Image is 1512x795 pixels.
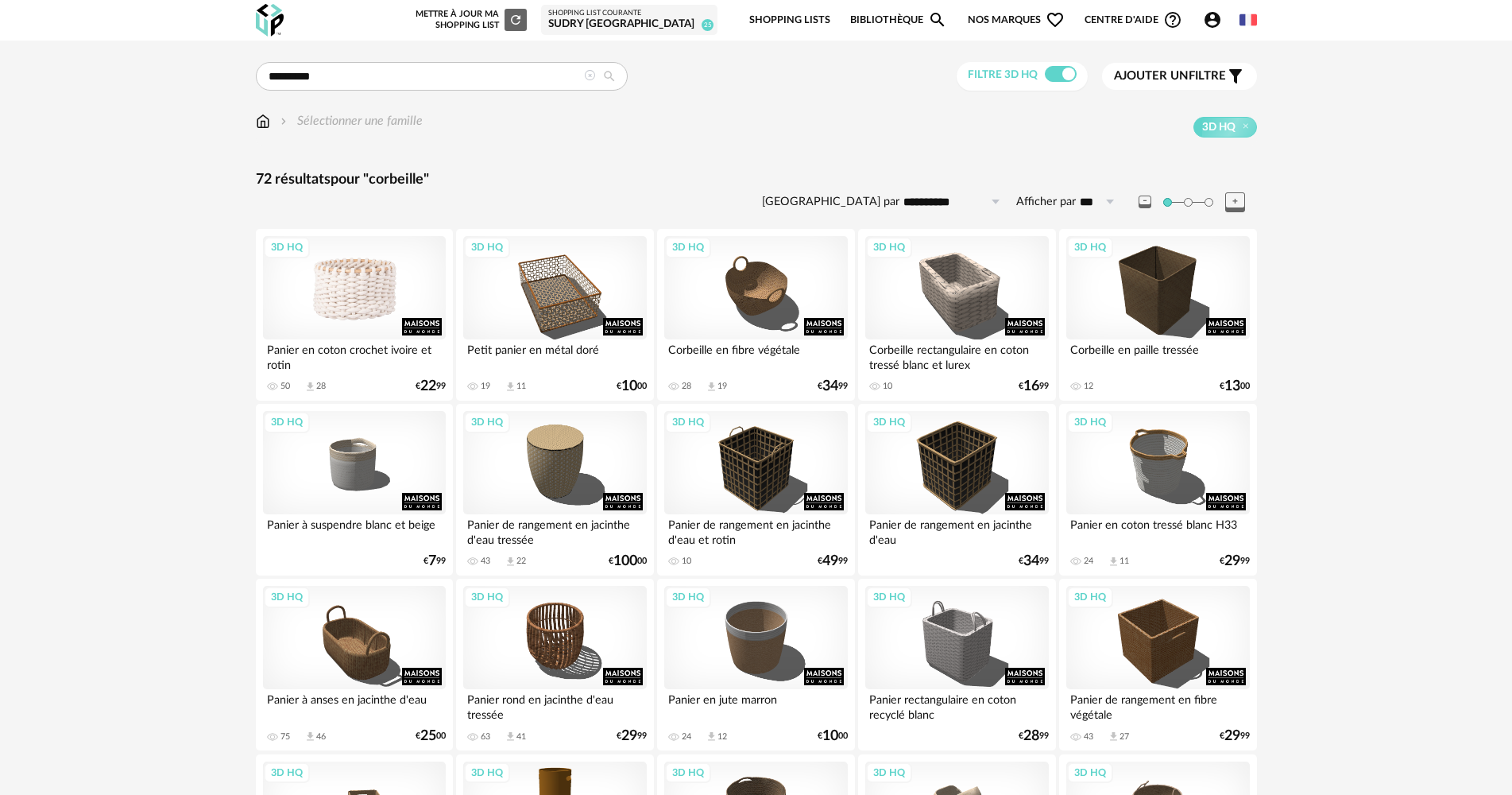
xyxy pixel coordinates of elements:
div: 50 [280,381,290,392]
div: 12 [1084,381,1093,392]
div: € 99 [1019,381,1049,392]
div: Panier rond en jacinthe d'eau tressée [463,689,646,721]
span: 34 [1023,556,1039,567]
span: Ajouter un [1114,70,1189,82]
a: 3D HQ Panier rond en jacinthe d'eau tressée 63 Download icon 41 €2999 [456,579,653,750]
div: 3D HQ [464,237,510,258]
div: 3D HQ [665,412,711,432]
span: Download icon [505,556,516,568]
div: 3D HQ [866,237,912,258]
div: Corbeille en fibre végétale [664,339,847,371]
div: SUDRY [GEOGRAPHIC_DATA] [548,17,710,32]
div: 10 [682,556,691,567]
span: 3D HQ [1202,120,1236,134]
div: Panier de rangement en fibre végétale [1066,689,1249,721]
a: Shopping List courante SUDRY [GEOGRAPHIC_DATA] 25 [548,9,710,32]
span: Download icon [1108,731,1119,743]
div: Shopping List courante [548,9,710,18]
div: Sélectionner une famille [277,112,423,130]
span: 100 [613,556,637,567]
div: 22 [516,556,526,567]
div: 11 [1119,556,1129,567]
div: 3D HQ [866,412,912,432]
a: 3D HQ Panier de rangement en jacinthe d'eau €3499 [858,404,1055,576]
span: Help Circle Outline icon [1163,10,1182,29]
div: Panier à suspendre blanc et beige [263,514,446,546]
a: 3D HQ Panier à suspendre blanc et beige €799 [256,404,453,576]
a: BibliothèqueMagnify icon [850,2,947,39]
div: Corbeille rectangulaire en coton tressé blanc et lurex [865,339,1048,371]
span: 13 [1224,381,1240,392]
a: 3D HQ Panier de rangement en jacinthe d'eau tressée 43 Download icon 22 €10000 [456,404,653,576]
div: 3D HQ [665,762,711,783]
span: 10 [822,731,838,742]
div: 3D HQ [1067,762,1113,783]
div: 12 [717,731,727,743]
div: 19 [717,381,727,392]
span: Account Circle icon [1203,10,1229,29]
label: Afficher par [1016,195,1076,210]
div: 41 [516,731,526,743]
div: 27 [1119,731,1129,743]
span: 16 [1023,381,1039,392]
div: 43 [481,556,490,567]
a: 3D HQ Panier rectangulaire en coton recyclé blanc €2899 [858,579,1055,750]
a: 3D HQ Petit panier en métal doré 19 Download icon 11 €1000 [456,229,653,401]
span: Centre d'aideHelp Circle Outline icon [1085,10,1182,29]
div: 3D HQ [1067,587,1113,607]
div: 3D HQ [665,237,711,258]
button: Ajouter unfiltre Filter icon [1102,63,1257,90]
span: 10 [621,381,637,392]
div: € 99 [1220,556,1250,567]
span: Download icon [706,731,717,743]
div: € 00 [1220,381,1250,392]
a: 3D HQ Panier en coton crochet ivoire et rotin 50 Download icon 28 €2299 [256,229,453,401]
span: Download icon [304,381,316,393]
div: Panier de rangement en jacinthe d'eau et rotin [664,514,847,546]
span: Magnify icon [928,10,947,29]
span: Account Circle icon [1203,10,1222,29]
span: filtre [1114,68,1226,84]
a: 3D HQ Corbeille en paille tressée 12 €1300 [1059,229,1256,401]
div: € 99 [1220,731,1250,742]
div: 3D HQ [464,762,510,783]
div: 75 [280,731,290,743]
div: 3D HQ [264,762,310,783]
span: 34 [822,381,838,392]
a: 3D HQ Panier à anses en jacinthe d'eau 75 Download icon 46 €2500 [256,579,453,750]
div: 3D HQ [866,762,912,783]
div: Panier rectangulaire en coton recyclé blanc [865,689,1048,721]
span: 29 [621,731,637,742]
span: Download icon [706,381,717,393]
a: 3D HQ Corbeille en fibre végétale 28 Download icon 19 €3499 [657,229,854,401]
span: 29 [1224,556,1240,567]
img: OXP [256,4,284,37]
div: 28 [316,381,326,392]
div: € 00 [416,731,446,742]
div: Panier en coton tressé blanc H33 [1066,514,1249,546]
div: 19 [481,381,490,392]
span: 7 [428,556,436,567]
div: Corbeille en paille tressée [1066,339,1249,371]
span: Nos marques [968,2,1065,39]
a: Shopping Lists [749,2,830,39]
div: 63 [481,731,490,743]
span: 29 [1224,731,1240,742]
div: € 99 [1019,731,1049,742]
span: 25 [702,19,713,31]
div: 11 [516,381,526,392]
span: 28 [1023,731,1039,742]
div: € 00 [617,381,647,392]
div: 43 [1084,731,1093,743]
div: 3D HQ [264,587,310,607]
div: Panier de rangement en jacinthe d'eau [865,514,1048,546]
div: 3D HQ [665,587,711,607]
div: 3D HQ [866,587,912,607]
div: € 99 [1019,556,1049,567]
span: Download icon [304,731,316,743]
a: 3D HQ Panier en coton tressé blanc H33 24 Download icon 11 €2999 [1059,404,1256,576]
span: 49 [822,556,838,567]
span: Download icon [505,381,516,393]
div: Panier à anses en jacinthe d'eau [263,689,446,721]
img: svg+xml;base64,PHN2ZyB3aWR0aD0iMTYiIGhlaWdodD0iMTciIHZpZXdCb3g9IjAgMCAxNiAxNyIgZmlsbD0ibm9uZSIgeG... [256,112,270,130]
